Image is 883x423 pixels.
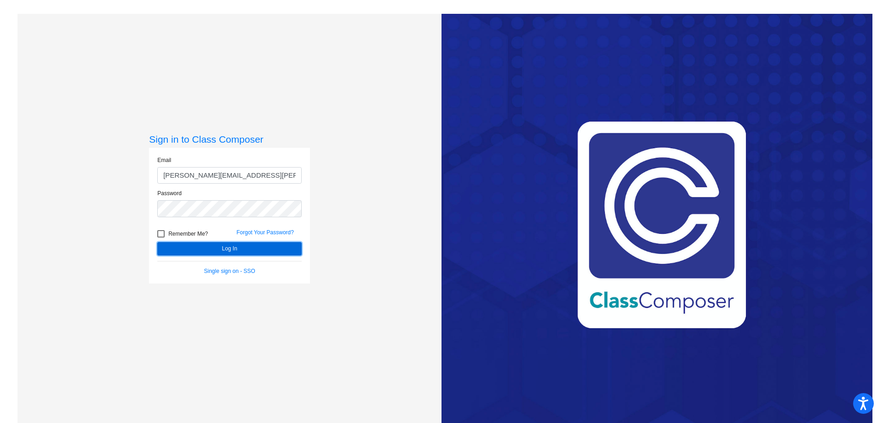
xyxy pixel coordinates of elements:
[157,189,182,197] label: Password
[149,133,310,145] h3: Sign in to Class Composer
[204,268,255,274] a: Single sign on - SSO
[236,229,294,236] a: Forgot Your Password?
[157,242,302,255] button: Log In
[157,156,171,164] label: Email
[168,228,208,239] span: Remember Me?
